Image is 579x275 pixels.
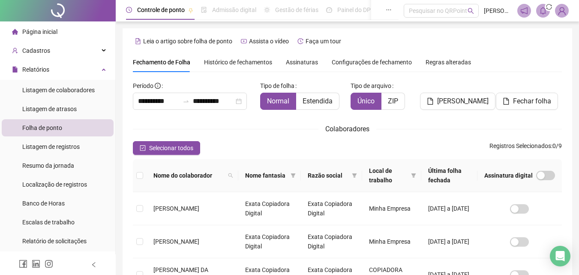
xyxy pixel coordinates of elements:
[291,173,296,178] span: filter
[238,192,300,225] td: Exata Copiadora Digital
[241,38,247,44] span: youtube
[545,3,553,11] span: sync
[22,162,74,169] span: Resumo da jornada
[149,143,193,153] span: Selecionar todos
[133,59,190,66] span: Fechamento de Folha
[22,87,95,94] span: Listagem de colaboradores
[238,225,300,258] td: Exata Copiadora Digital
[22,200,65,207] span: Banco de Horas
[22,219,75,226] span: Escalas de trabalho
[201,7,207,13] span: file-done
[12,29,18,35] span: home
[308,171,349,180] span: Razão social
[306,38,341,45] span: Faça um tour
[22,66,49,73] span: Relatórios
[212,6,256,13] span: Admissão digital
[489,142,551,149] span: Registros Selecionados
[289,169,297,182] span: filter
[22,124,62,131] span: Folha de ponto
[245,171,287,180] span: Nome fantasia
[12,66,18,73] span: file
[520,7,528,15] span: notification
[133,82,153,89] span: Período
[22,181,87,188] span: Localização de registros
[421,225,477,258] td: [DATE] a [DATE]
[421,159,477,192] th: Última folha fechada
[22,28,57,35] span: Página inicial
[301,192,363,225] td: Exata Copiadora Digital
[555,4,568,17] img: 49223
[369,166,408,185] span: Local de trabalho
[32,260,40,268] span: linkedin
[155,83,161,89] span: info-circle
[357,97,375,105] span: Único
[352,173,357,178] span: filter
[468,8,474,14] span: search
[386,7,392,13] span: ellipsis
[550,246,570,266] div: Open Intercom Messenger
[421,192,477,225] td: [DATE] a [DATE]
[351,81,391,91] span: Tipo de arquivo
[427,98,434,105] span: file
[484,6,512,15] span: [PERSON_NAME]
[228,173,233,178] span: search
[45,260,53,268] span: instagram
[143,38,232,45] span: Leia o artigo sobre folha de ponto
[140,145,146,151] span: check-square
[19,260,27,268] span: facebook
[153,171,225,180] span: Nome do colaborador
[362,225,421,258] td: Minha Empresa
[437,96,489,106] span: [PERSON_NAME]
[133,141,200,155] button: Selecionar todos
[135,38,141,44] span: file-text
[22,106,77,112] span: Listagem de atrasos
[332,59,412,65] span: Configurações de fechamento
[183,98,189,105] span: swap-right
[496,93,558,110] button: Fechar folha
[183,98,189,105] span: to
[301,225,363,258] td: Exata Copiadora Digital
[22,47,50,54] span: Cadastros
[226,169,235,182] span: search
[249,38,289,45] span: Assista o vídeo
[325,125,369,133] span: Colaboradores
[350,169,359,182] span: filter
[388,97,398,105] span: ZIP
[188,8,193,13] span: pushpin
[267,97,289,105] span: Normal
[489,141,562,155] span: : 0 / 9
[539,7,547,15] span: bell
[126,7,132,13] span: clock-circle
[337,6,371,13] span: Painel do DP
[503,98,510,105] span: file
[326,7,332,13] span: dashboard
[137,6,185,13] span: Controle de ponto
[426,59,471,65] span: Regras alteradas
[260,81,294,91] span: Tipo de folha
[362,192,421,225] td: Minha Empresa
[12,48,18,54] span: user-add
[275,6,318,13] span: Gestão de férias
[153,238,199,245] span: [PERSON_NAME]
[91,262,97,268] span: left
[22,143,80,150] span: Listagem de registros
[303,97,333,105] span: Estendida
[420,93,495,110] button: [PERSON_NAME]
[22,238,87,245] span: Relatório de solicitações
[264,7,270,13] span: sun
[286,59,318,65] span: Assinaturas
[484,171,533,180] span: Assinatura digital
[409,164,418,187] span: filter
[297,38,303,44] span: history
[153,205,199,212] span: [PERSON_NAME]
[513,96,551,106] span: Fechar folha
[411,173,416,178] span: filter
[204,59,272,66] span: Histórico de fechamentos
